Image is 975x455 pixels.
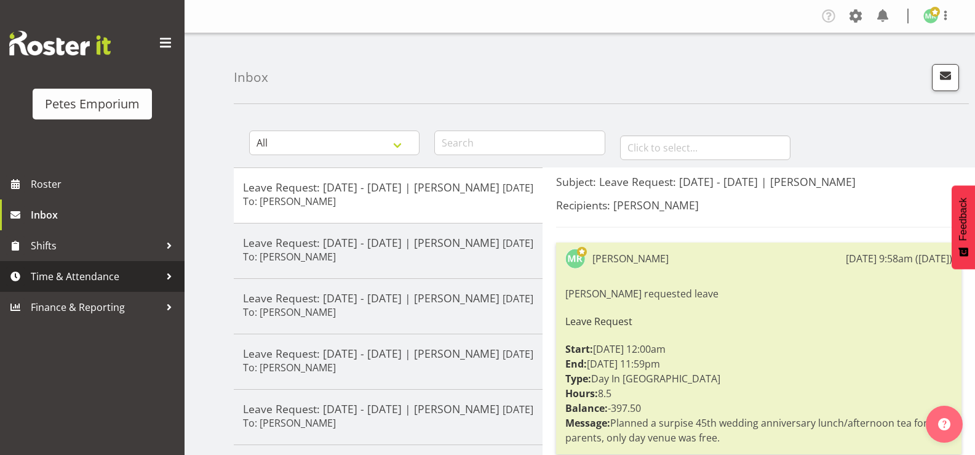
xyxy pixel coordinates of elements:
input: Click to select... [620,135,790,160]
h5: Recipients: [PERSON_NAME] [556,198,961,212]
p: [DATE] [503,236,533,251]
h6: To: [PERSON_NAME] [243,361,336,374]
h5: Leave Request: [DATE] - [DATE] | [PERSON_NAME] [243,347,533,360]
strong: Message: [565,416,610,430]
img: melanie-richardson713.jpg [565,249,585,268]
div: [PERSON_NAME] requested leave [DATE] 12:00am [DATE] 11:59pm Day In [GEOGRAPHIC_DATA] 8.5 -397.50 ... [565,283,952,448]
p: [DATE] [503,291,533,306]
strong: Type: [565,372,591,385]
h6: To: [PERSON_NAME] [243,251,336,263]
span: Roster [31,175,178,193]
h4: Inbox [234,70,268,84]
strong: Hours: [565,387,598,400]
span: Time & Attendance [31,267,160,286]
h6: To: [PERSON_NAME] [243,306,336,318]
input: Search [434,131,605,155]
h5: Leave Request: [DATE] - [DATE] | [PERSON_NAME] [243,402,533,416]
p: [DATE] [503,347,533,361]
h6: To: [PERSON_NAME] [243,195,336,207]
h5: Subject: Leave Request: [DATE] - [DATE] | [PERSON_NAME] [556,175,961,188]
strong: Start: [565,342,593,356]
span: Shifts [31,236,160,255]
button: Feedback - Show survey [952,185,975,269]
span: Finance & Reporting [31,298,160,316]
h6: Leave Request [565,316,952,327]
strong: Balance: [565,401,608,415]
div: [DATE] 9:58am ([DATE]) [846,251,952,266]
div: [PERSON_NAME] [592,251,669,266]
div: Petes Emporium [45,95,140,113]
p: [DATE] [503,180,533,195]
h5: Leave Request: [DATE] - [DATE] | [PERSON_NAME] [243,180,533,194]
span: Feedback [958,198,969,241]
p: [DATE] [503,402,533,417]
h5: Leave Request: [DATE] - [DATE] | [PERSON_NAME] [243,291,533,305]
span: Inbox [31,206,178,224]
img: Rosterit website logo [9,31,111,55]
h5: Leave Request: [DATE] - [DATE] | [PERSON_NAME] [243,236,533,249]
img: help-xxl-2.png [938,418,950,430]
strong: End: [565,357,587,371]
img: melanie-richardson713.jpg [923,9,938,23]
h6: To: [PERSON_NAME] [243,417,336,429]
